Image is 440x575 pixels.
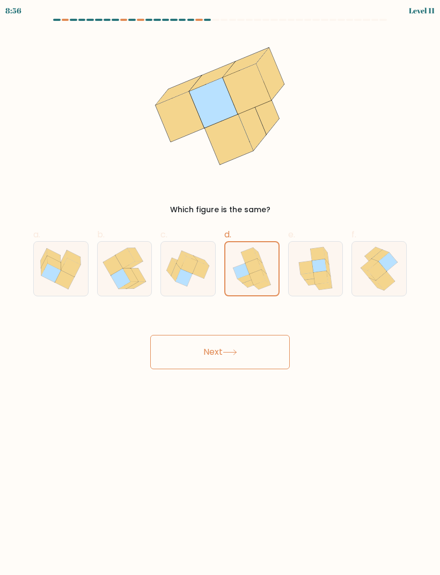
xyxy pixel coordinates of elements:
span: f. [351,228,356,241]
span: d. [224,228,231,241]
div: Which figure is the same? [40,204,400,215]
button: Next [150,335,290,369]
span: a. [33,228,40,241]
span: e. [288,228,295,241]
div: Level 11 [409,5,435,16]
span: c. [160,228,167,241]
span: b. [97,228,105,241]
div: 8:56 [5,5,21,16]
